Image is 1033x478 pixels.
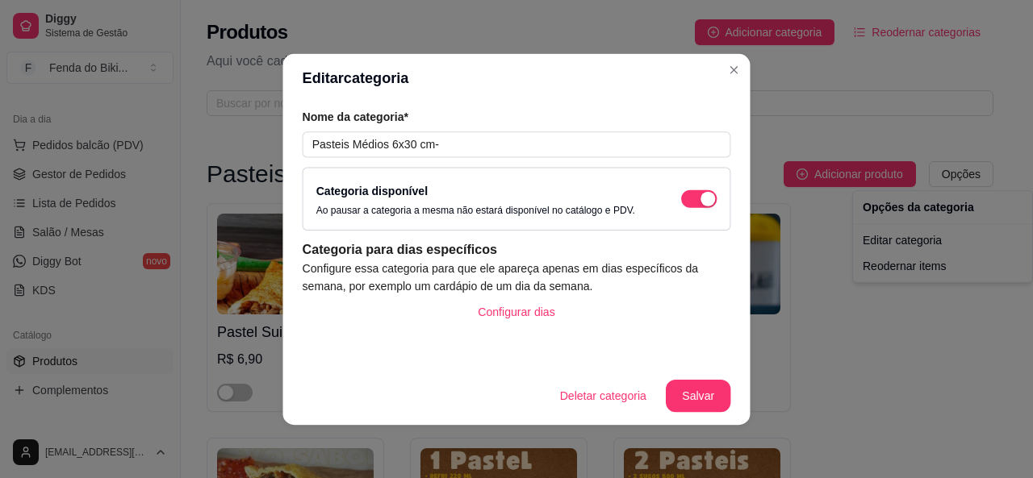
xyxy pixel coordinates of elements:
[303,260,731,295] article: Configure essa categoria para que ele apareça apenas em dias específicos da semana, por exemplo u...
[465,295,568,327] button: Configurar dias
[316,184,428,197] label: Categoria disponível
[547,379,659,411] button: Deletar categoria
[303,240,731,260] article: Categoria para dias específicos
[666,379,730,411] button: Salvar
[303,109,731,125] article: Nome da categoria*
[282,53,750,102] header: Editar categoria
[721,56,747,82] button: Close
[316,203,635,216] p: Ao pausar a categoria a mesma não estará disponível no catálogo e PDV.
